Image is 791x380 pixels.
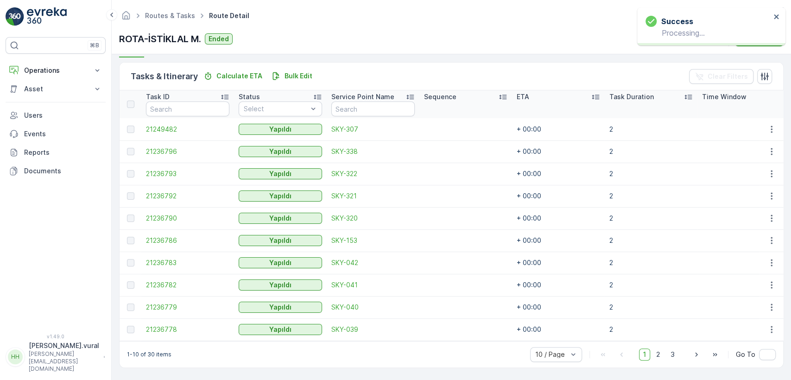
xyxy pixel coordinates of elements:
[209,34,229,44] p: Ended
[269,303,291,312] p: Yapıldı
[331,125,415,134] a: SKY-307
[239,302,322,313] button: Yapıldı
[146,214,229,223] a: 21236790
[244,104,308,114] p: Select
[268,70,316,82] button: Bulk Edit
[609,92,654,101] p: Task Duration
[121,14,131,22] a: Homepage
[127,126,134,133] div: Toggle Row Selected
[512,274,605,296] td: + 00:00
[127,351,171,358] p: 1-10 of 30 items
[146,236,229,245] span: 21236786
[239,124,322,135] button: Yapıldı
[512,296,605,318] td: + 00:00
[146,280,229,290] a: 21236782
[207,11,251,20] span: Route Detail
[605,274,697,296] td: 2
[331,325,415,334] a: SKY-039
[146,191,229,201] a: 21236792
[269,258,291,267] p: Yapıldı
[24,111,102,120] p: Users
[145,12,195,19] a: Routes & Tasks
[605,296,697,318] td: 2
[331,258,415,267] a: SKY-042
[239,235,322,246] button: Yapıldı
[424,92,456,101] p: Sequence
[6,106,106,125] a: Users
[512,140,605,163] td: + 00:00
[331,191,415,201] a: SKY-321
[216,71,262,81] p: Calculate ETA
[605,318,697,341] td: 2
[24,148,102,157] p: Reports
[331,280,415,290] a: SKY-041
[512,229,605,252] td: + 00:00
[639,348,650,361] span: 1
[269,325,291,334] p: Yapıldı
[6,341,106,373] button: HH[PERSON_NAME].vural[PERSON_NAME][EMAIL_ADDRESS][DOMAIN_NAME]
[605,252,697,274] td: 2
[689,69,753,84] button: Clear Filters
[146,258,229,267] span: 21236783
[146,325,229,334] a: 21236778
[239,324,322,335] button: Yapıldı
[29,341,99,350] p: [PERSON_NAME].vural
[24,84,87,94] p: Asset
[127,170,134,177] div: Toggle Row Selected
[512,207,605,229] td: + 00:00
[6,125,106,143] a: Events
[146,125,229,134] a: 21249482
[24,129,102,139] p: Events
[331,147,415,156] a: SKY-338
[331,169,415,178] a: SKY-322
[666,348,679,361] span: 3
[200,70,266,82] button: Calculate ETA
[331,303,415,312] a: SKY-040
[146,101,229,116] input: Search
[605,229,697,252] td: 2
[8,349,23,364] div: HH
[512,118,605,140] td: + 00:00
[331,101,415,116] input: Search
[127,326,134,333] div: Toggle Row Selected
[29,350,99,373] p: [PERSON_NAME][EMAIL_ADDRESS][DOMAIN_NAME]
[331,236,415,245] span: SKY-153
[6,162,106,180] a: Documents
[512,252,605,274] td: + 00:00
[146,303,229,312] a: 21236779
[331,214,415,223] a: SKY-320
[736,350,755,359] span: Go To
[119,32,201,46] p: ROTA-İSTİKLAL M.
[27,7,67,26] img: logo_light-DOdMpM7g.png
[90,42,99,49] p: ⌘B
[239,92,260,101] p: Status
[131,70,198,83] p: Tasks & Itinerary
[269,147,291,156] p: Yapıldı
[708,72,748,81] p: Clear Filters
[512,163,605,185] td: + 00:00
[269,280,291,290] p: Yapıldı
[205,33,233,44] button: Ended
[6,143,106,162] a: Reports
[661,16,693,27] h3: Success
[285,71,312,81] p: Bulk Edit
[146,92,170,101] p: Task ID
[605,185,697,207] td: 2
[517,92,529,101] p: ETA
[146,147,229,156] a: 21236796
[239,190,322,202] button: Yapıldı
[645,29,771,37] p: Processing...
